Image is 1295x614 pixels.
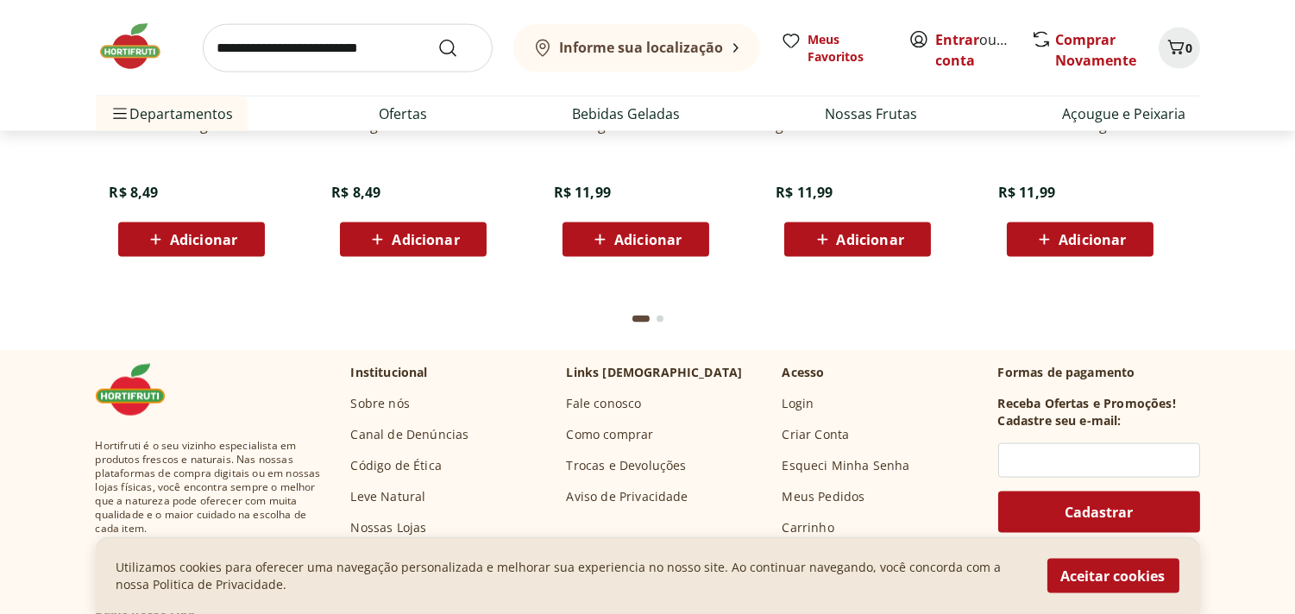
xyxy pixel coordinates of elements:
a: Nossas Lojas [351,519,427,536]
button: Go to page 2 from fs-carousel [653,298,667,340]
h3: Cadastre seu e-mail: [998,412,1122,429]
a: Sobre nós [351,395,410,412]
button: Current page from fs-carousel [629,298,653,340]
button: Adicionar [118,222,265,257]
a: Meus Favoritos [781,31,888,66]
span: R$ 11,99 [998,183,1055,202]
a: Entrar [936,30,980,49]
button: Cadastrar [998,492,1200,533]
a: Leve Natural [351,488,426,505]
span: R$ 11,99 [554,183,611,202]
span: Adicionar [614,233,682,247]
input: search [203,24,493,72]
button: Adicionar [1007,222,1154,257]
button: Aceitar cookies [1047,559,1179,593]
button: Adicionar [340,222,487,257]
a: Como comprar [567,426,654,443]
b: Informe sua localização [560,38,724,57]
a: Canal de Denúncias [351,426,469,443]
p: Institucional [351,364,428,381]
span: Departamentos [110,93,234,135]
span: Cadastrar [1065,505,1133,519]
a: Esqueci Minha Senha [783,457,910,474]
a: Criar Conta [783,426,850,443]
p: Utilizamos cookies para oferecer uma navegação personalizada e melhorar sua experiencia no nosso ... [116,559,1027,593]
img: Hortifruti [96,364,182,416]
a: Nossas Frutas [825,103,917,124]
span: Meus Favoritos [808,31,888,66]
a: Carrinho [783,519,834,536]
span: Adicionar [1059,233,1126,247]
button: Adicionar [784,222,931,257]
a: Aviso de Privacidade [567,488,688,505]
span: Adicionar [392,233,459,247]
a: Bebidas Geladas [572,103,680,124]
a: Ofertas [379,103,427,124]
button: Menu [110,93,130,135]
p: Acesso [783,364,825,381]
a: Açougue e Peixaria [1063,103,1186,124]
a: Login [783,395,814,412]
a: Criar conta [936,30,1031,70]
button: Informe sua localização [513,24,760,72]
span: Adicionar [837,233,904,247]
span: R$ 11,99 [776,183,833,202]
span: 0 [1186,40,1193,56]
span: Hortifruti é o seu vizinho especialista em produtos frescos e naturais. Nas nossas plataformas de... [96,439,324,536]
a: Código de Ética [351,457,442,474]
a: Comprar Novamente [1056,30,1137,70]
button: Submit Search [437,38,479,59]
span: ou [936,29,1013,71]
button: Carrinho [1159,28,1200,69]
span: Adicionar [170,233,237,247]
span: R$ 8,49 [331,183,380,202]
p: Links [DEMOGRAPHIC_DATA] [567,364,743,381]
h3: Receba Ofertas e Promoções! [998,395,1176,412]
img: Hortifruti [96,21,182,72]
span: R$ 8,49 [110,183,159,202]
a: Fale conosco [567,395,642,412]
p: Formas de pagamento [998,364,1200,381]
a: Meus Pedidos [783,488,865,505]
button: Adicionar [563,222,709,257]
a: Trocas e Devoluções [567,457,687,474]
